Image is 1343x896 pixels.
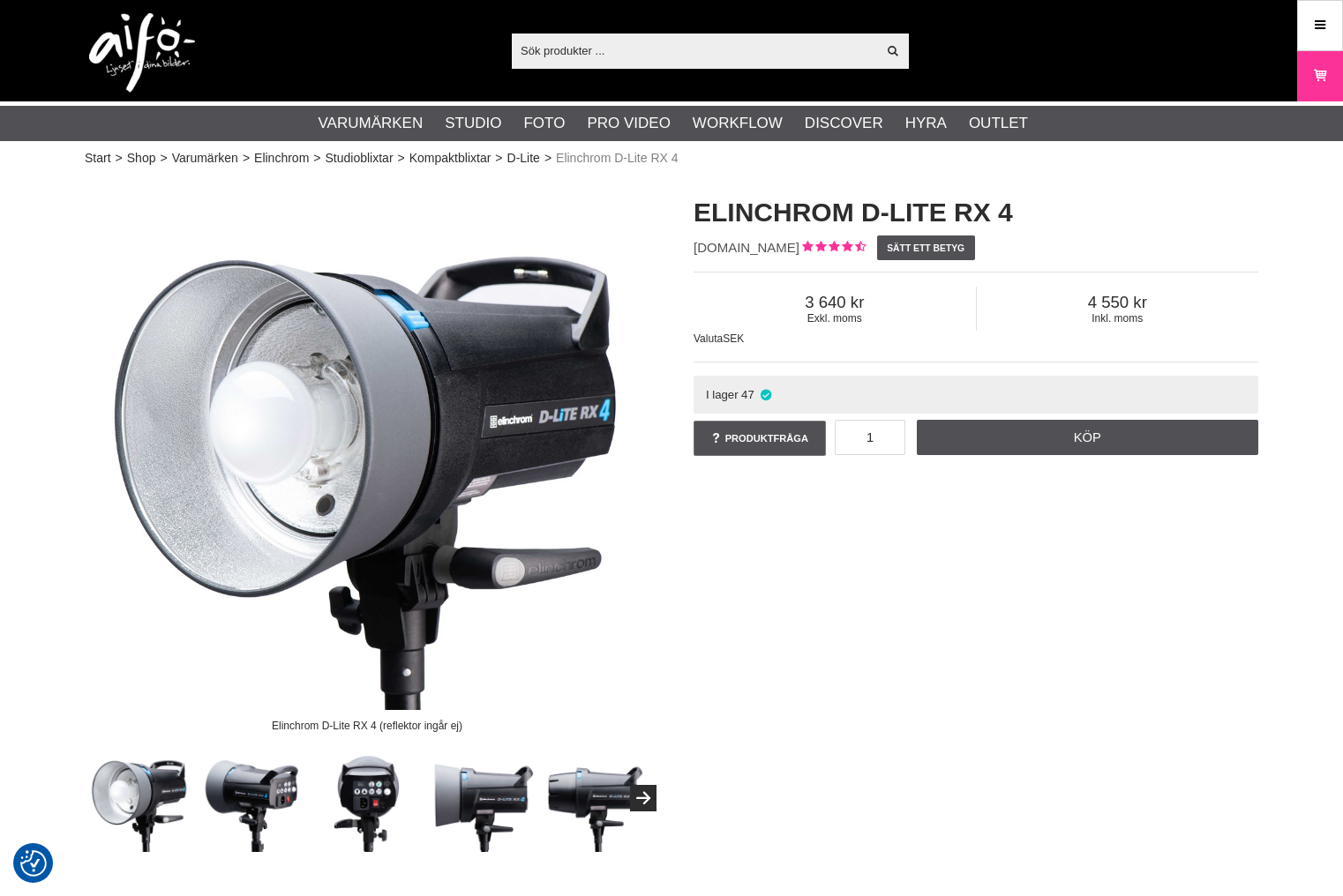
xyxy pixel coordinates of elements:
[556,149,679,168] span: Elinchrom D-Lite RX 4
[85,149,111,168] a: Start
[319,112,424,135] a: Varumärken
[741,388,754,401] span: 47
[160,149,167,168] span: >
[694,293,976,312] span: 3 640
[694,332,723,345] span: Valuta
[116,149,123,168] span: >
[759,388,774,401] i: I lager
[507,149,540,168] a: D-Lite
[799,239,866,258] div: Kundbetyg: 4.50
[694,421,826,456] a: Produktfråga
[723,332,744,345] span: SEK
[326,149,394,168] a: Studioblixtar
[523,112,565,135] a: Foto
[977,293,1259,312] span: 4 550
[630,785,656,811] button: Next
[512,37,876,63] input: Sök produkter ...
[409,149,491,168] a: Kompaktblixtar
[694,240,799,255] span: [DOMAIN_NAME]
[917,420,1259,455] a: Köp
[694,312,976,325] span: Exkl. moms
[127,149,156,168] a: Shop
[398,149,405,168] span: >
[877,235,975,260] a: Sätt ett betyg
[243,149,250,168] span: >
[20,847,47,879] button: Samtyckesinställningar
[254,149,309,168] a: Elinchrom
[969,112,1028,135] a: Outlet
[544,149,551,168] span: >
[257,710,476,741] div: Elinchrom D-Lite RX 4 (reflektor ingår ej)
[805,112,883,135] a: Discover
[693,112,783,135] a: Workflow
[89,13,195,93] img: logo.png
[20,850,47,877] img: Revisit consent button
[706,388,739,401] span: I lager
[694,194,1258,231] h1: Elinchrom D-Lite RX 4
[542,745,649,852] img: Elinchrom D-Lite RX 4 (Skytddskåpa)
[445,112,501,135] a: Studio
[313,149,320,168] span: >
[85,176,649,741] img: Elinchrom D-Lite RX 4 (reflektor ingår ej)
[495,149,502,168] span: >
[428,745,535,852] img: Elinchrom D-Lite RX 4 (reflektor ingår ej)
[200,745,307,852] img: D-Lite har ett stort tillbehörssortiment
[86,745,193,852] img: Elinchrom D-Lite RX 4 (reflektor ingår ej)
[587,112,670,135] a: Pro Video
[172,149,238,168] a: Varumärken
[905,112,947,135] a: Hyra
[977,312,1259,325] span: Inkl. moms
[314,745,421,852] img: Elinchrom D-Lite RX 4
